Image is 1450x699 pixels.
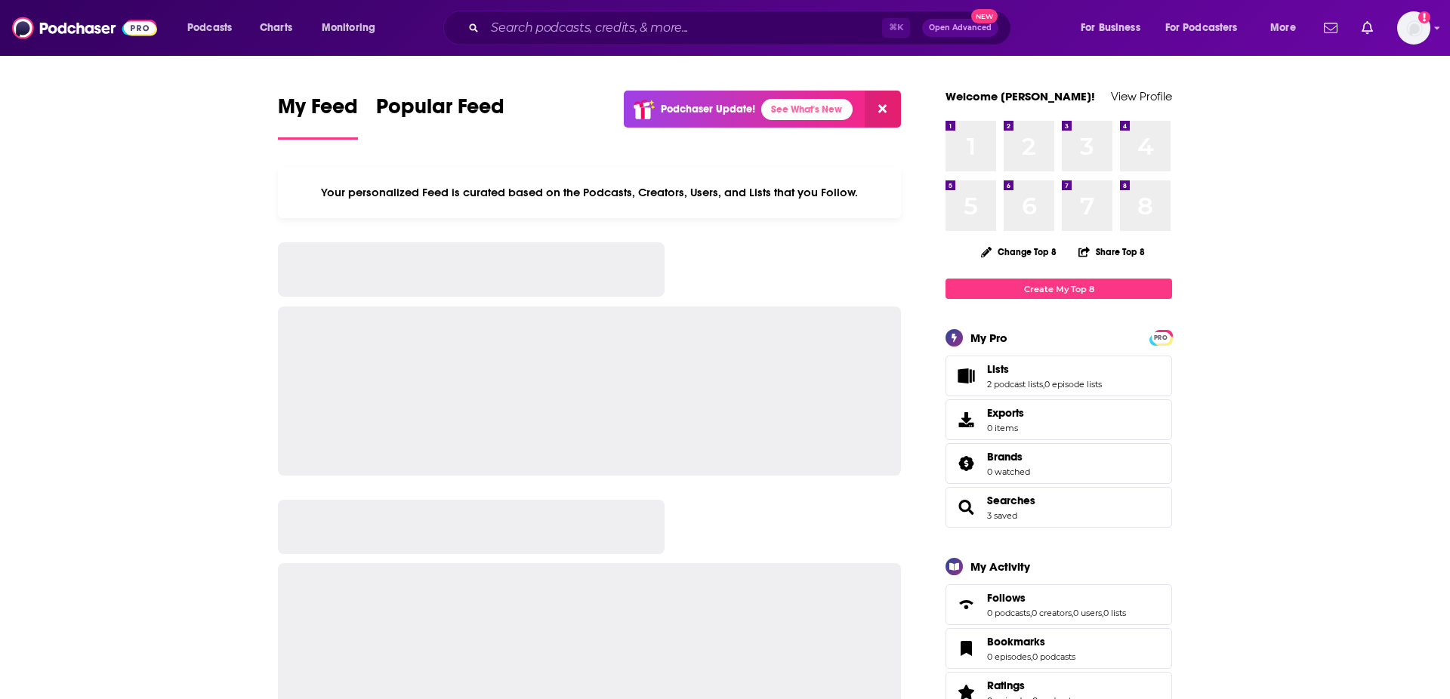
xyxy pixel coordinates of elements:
span: PRO [1152,332,1170,343]
a: Lists [987,362,1102,376]
span: Exports [987,406,1024,420]
a: 2 podcast lists [987,379,1043,390]
a: Exports [946,399,1172,440]
svg: Add a profile image [1418,11,1430,23]
span: Bookmarks [946,628,1172,669]
span: Brands [987,450,1023,463]
button: Open AdvancedNew [922,19,998,37]
span: Logged in as podimatt [1397,11,1430,45]
span: , [1043,379,1044,390]
span: Charts [260,17,292,38]
span: Follows [987,591,1026,605]
button: open menu [177,16,251,40]
span: Popular Feed [376,94,504,128]
div: My Pro [970,331,1007,345]
a: Popular Feed [376,94,504,140]
input: Search podcasts, credits, & more... [485,16,882,40]
span: Monitoring [322,17,375,38]
button: open menu [1260,16,1315,40]
span: 0 items [987,423,1024,433]
a: 0 lists [1103,608,1126,618]
a: Create My Top 8 [946,279,1172,299]
a: See What's New [761,99,853,120]
a: 0 creators [1032,608,1072,618]
a: Charts [250,16,301,40]
div: Your personalized Feed is curated based on the Podcasts, Creators, Users, and Lists that you Follow. [278,167,901,218]
span: , [1102,608,1103,618]
p: Podchaser Update! [661,103,755,115]
a: 3 saved [987,510,1017,521]
button: Share Top 8 [1078,237,1146,266]
img: User Profile [1397,11,1430,45]
button: open menu [311,16,395,40]
span: Searches [946,487,1172,528]
a: View Profile [1111,89,1172,103]
button: Change Top 8 [972,242,1066,261]
a: Follows [951,594,981,615]
a: Bookmarks [987,635,1075,648]
a: Ratings [987,679,1075,692]
button: open menu [1070,16,1159,40]
div: My Activity [970,559,1030,574]
img: Podchaser - Follow, Share and Rate Podcasts [12,14,157,42]
span: For Business [1081,17,1140,38]
a: Show notifications dropdown [1318,15,1344,41]
a: 0 podcasts [987,608,1030,618]
a: My Feed [278,94,358,140]
a: 0 episodes [987,651,1031,662]
span: Brands [946,443,1172,484]
span: Exports [951,409,981,430]
a: Bookmarks [951,638,981,659]
a: Show notifications dropdown [1356,15,1379,41]
span: New [971,9,998,23]
a: 0 episode lists [1044,379,1102,390]
a: Brands [951,453,981,474]
span: Lists [946,356,1172,396]
a: Brands [987,450,1030,463]
button: Show profile menu [1397,11,1430,45]
a: 0 users [1073,608,1102,618]
a: Searches [951,497,981,518]
div: Search podcasts, credits, & more... [458,11,1026,45]
span: Open Advanced [929,24,992,32]
span: Lists [987,362,1009,376]
span: Bookmarks [987,635,1045,648]
a: PRO [1152,331,1170,343]
span: , [1031,651,1032,662]
span: , [1030,608,1032,618]
span: , [1072,608,1073,618]
span: For Podcasters [1165,17,1238,38]
button: open menu [1155,16,1260,40]
a: Welcome [PERSON_NAME]! [946,89,1095,103]
a: Lists [951,365,981,386]
a: Searches [987,494,1035,507]
a: Follows [987,591,1126,605]
span: Ratings [987,679,1025,692]
span: Follows [946,584,1172,625]
span: My Feed [278,94,358,128]
a: 0 podcasts [1032,651,1075,662]
a: 0 watched [987,467,1030,477]
span: Podcasts [187,17,232,38]
span: More [1270,17,1296,38]
span: ⌘ K [882,18,910,38]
